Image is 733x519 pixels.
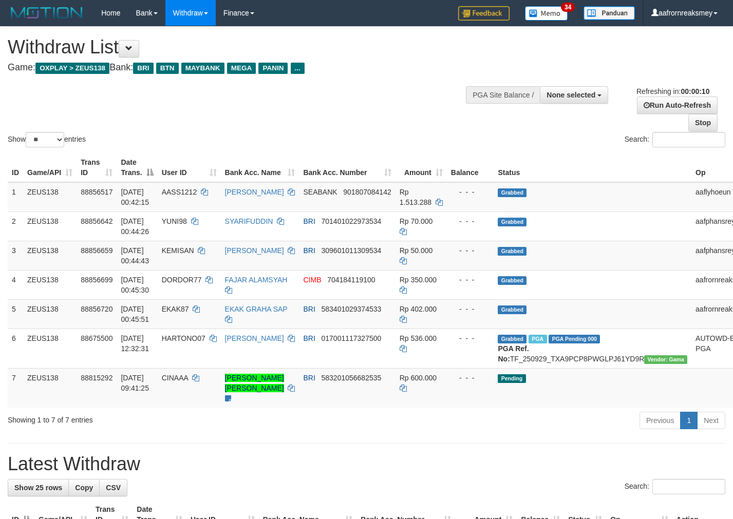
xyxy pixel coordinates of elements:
[162,305,189,313] span: EKAK87
[8,241,23,270] td: 3
[8,454,725,474] h1: Latest Withdraw
[99,479,127,496] a: CSV
[291,63,305,74] span: ...
[121,246,149,265] span: [DATE] 00:44:43
[525,6,568,21] img: Button%20Memo.svg
[625,479,725,494] label: Search:
[81,246,112,255] span: 88856659
[23,299,77,329] td: ZEUS138
[77,153,117,182] th: Trans ID: activate to sort column ascending
[299,153,395,182] th: Bank Acc. Number: activate to sort column ascending
[162,334,205,342] span: HARTONO07
[23,153,77,182] th: Game/API: activate to sort column ascending
[81,217,112,225] span: 88856642
[162,246,194,255] span: KEMISAN
[8,299,23,329] td: 5
[494,153,691,182] th: Status
[303,334,315,342] span: BRI
[26,132,64,147] select: Showentries
[121,188,149,206] span: [DATE] 00:42:15
[400,276,437,284] span: Rp 350.000
[400,334,437,342] span: Rp 536.000
[8,37,478,57] h1: Withdraw List
[133,63,153,74] span: BRI
[23,241,77,270] td: ZEUS138
[303,305,315,313] span: BRI
[81,188,112,196] span: 88856517
[162,276,202,284] span: DORDOR77
[451,275,490,285] div: - - -
[8,63,478,73] h4: Game: Bank:
[8,132,86,147] label: Show entries
[121,276,149,294] span: [DATE] 00:45:30
[697,412,725,429] a: Next
[451,304,490,314] div: - - -
[35,63,109,74] span: OXPLAY > ZEUS138
[23,182,77,212] td: ZEUS138
[561,3,575,12] span: 34
[68,479,100,496] a: Copy
[400,217,433,225] span: Rp 70.000
[23,212,77,241] td: ZEUS138
[14,484,62,492] span: Show 25 rows
[498,374,525,383] span: Pending
[121,334,149,353] span: [DATE] 12:32:31
[451,245,490,256] div: - - -
[343,188,391,196] span: Copy 901807084142 to clipboard
[303,217,315,225] span: BRI
[8,212,23,241] td: 2
[396,153,447,182] th: Amount: activate to sort column ascending
[680,412,698,429] a: 1
[8,329,23,368] td: 6
[121,217,149,236] span: [DATE] 00:44:26
[225,305,288,313] a: EKAK GRAHA SAP
[158,153,221,182] th: User ID: activate to sort column ascending
[81,374,112,382] span: 88815292
[162,188,197,196] span: AASS1212
[644,355,687,364] span: Vendor URL: https://trx31.1velocity.biz
[498,247,527,256] span: Grabbed
[225,334,284,342] a: [PERSON_NAME]
[303,276,321,284] span: CIMB
[451,216,490,226] div: - - -
[547,91,595,99] span: None selected
[303,246,315,255] span: BRI
[225,374,284,392] a: [PERSON_NAME] [PERSON_NAME]
[81,305,112,313] span: 88856720
[498,305,527,314] span: Grabbed
[652,479,725,494] input: Search:
[400,188,431,206] span: Rp 1.513.288
[540,86,608,104] button: None selected
[106,484,121,492] span: CSV
[221,153,299,182] th: Bank Acc. Name: activate to sort column ascending
[162,217,187,225] span: YUNI98
[451,373,490,383] div: - - -
[117,153,157,182] th: Date Trans.: activate to sort column descending
[303,374,315,382] span: BRI
[625,132,725,147] label: Search:
[447,153,494,182] th: Balance
[321,334,381,342] span: Copy 017001117327500 to clipboard
[652,132,725,147] input: Search:
[8,411,298,425] div: Showing 1 to 7 of 7 entries
[8,479,69,496] a: Show 25 rows
[458,6,510,21] img: Feedback.jpg
[451,187,490,197] div: - - -
[688,114,718,131] a: Stop
[8,182,23,212] td: 1
[225,276,288,284] a: FAJAR ALAMSYAH
[121,374,149,392] span: [DATE] 09:41:25
[121,305,149,323] span: [DATE] 00:45:51
[637,97,718,114] a: Run Auto-Refresh
[584,6,635,20] img: panduan.png
[81,334,112,342] span: 88675500
[498,218,527,226] span: Grabbed
[327,276,375,284] span: Copy 704184119100 to clipboard
[681,87,709,95] strong: 00:00:10
[181,63,224,74] span: MAYBANK
[498,188,527,197] span: Grabbed
[23,368,77,408] td: ZEUS138
[466,86,540,104] div: PGA Site Balance /
[321,217,381,225] span: Copy 701401022973534 to clipboard
[321,374,381,382] span: Copy 583201056682535 to clipboard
